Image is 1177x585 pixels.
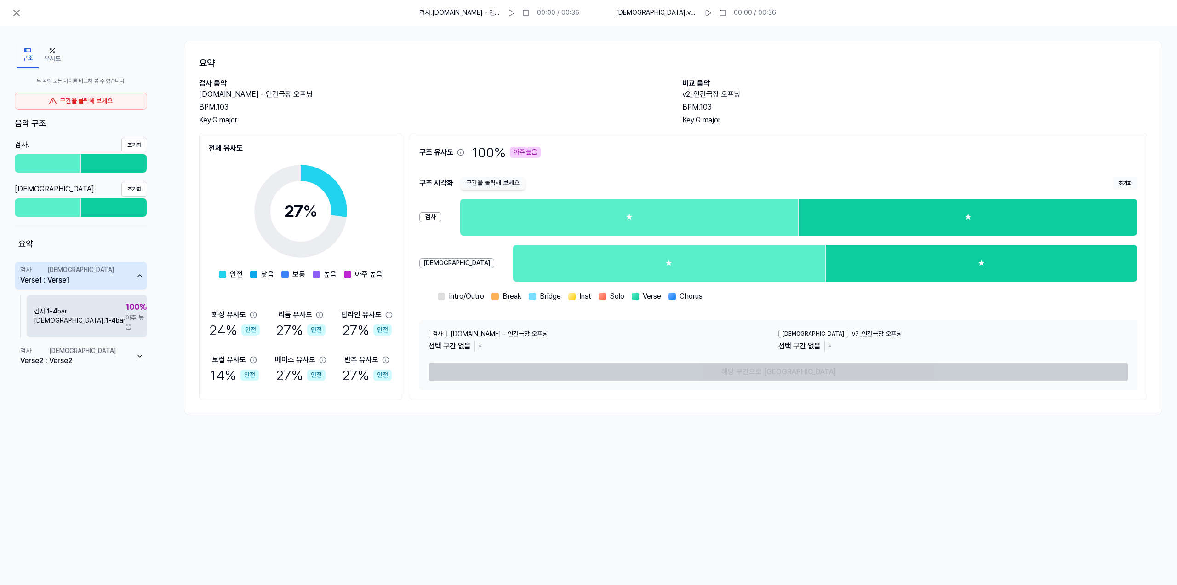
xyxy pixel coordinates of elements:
div: 안전 [373,370,392,381]
button: 검사Verse2:[DEMOGRAPHIC_DATA]Verse2 [15,343,147,371]
span: 낮음 [261,269,274,280]
div: 베이스 유사도 [275,354,315,365]
div: 검사 [20,266,31,275]
span: 검사 . [DOMAIN_NAME] - 인간극장 오프닝 [419,8,500,17]
span: [DEMOGRAPHIC_DATA] . v2_인간극장 오프닝 [616,8,697,17]
div: 안전 [307,324,326,336]
span: 높음 [324,269,337,280]
div: 반주 유사도 [344,354,378,365]
span: % [303,201,318,221]
span: [DOMAIN_NAME] - 인간극장 오프닝 [451,330,548,339]
span: 아주 높음 [126,313,147,331]
span: Inst [579,291,591,302]
div: 14 % [210,365,259,385]
span: 100 % [126,301,147,314]
span: Break [503,291,521,302]
div: 보컬 유사도 [212,354,246,365]
span: 두 곡의 모든 마디를 비교해 볼 수 있습니다. [15,77,147,85]
div: 27 % [342,320,392,340]
div: 00:00 / 00:36 [734,8,776,17]
h1: 요약 [199,56,1147,70]
div: 구간을 클릭해 보세요 [15,93,147,110]
span: 구조 시각화 [419,178,453,189]
button: 구조 [17,42,39,68]
div: [DEMOGRAPHIC_DATA] [49,347,116,356]
div: [DEMOGRAPHIC_DATA] [419,258,494,268]
div: [DEMOGRAPHIC_DATA] [47,266,114,275]
div: [DEMOGRAPHIC_DATA] . bar [34,316,126,325]
div: Key. G major [199,115,664,126]
span: 100 % [472,143,541,162]
button: 초기화 [121,138,147,152]
div: [DEMOGRAPHIC_DATA] [778,330,848,338]
div: 00:00 / 00:36 [537,8,579,17]
span: 아주 높음 [355,269,383,280]
h2: 검사 음악 [199,78,664,89]
div: Verse1 [47,275,69,286]
div: Verse2 [20,355,44,366]
h2: 전체 유사도 [209,143,393,154]
div: 안전 [241,324,260,336]
div: 24 % [209,320,260,340]
div: 안전 [307,370,326,381]
h2: [DOMAIN_NAME] - 인간극장 오프닝 [199,89,664,100]
span: Intro/Outro [449,291,484,302]
div: 음악 구조 [15,117,147,130]
div: 선택 구간 없음 - [778,339,911,353]
div: 27 % [342,365,392,385]
div: ★ [513,245,825,282]
button: 초기화 [1113,177,1137,190]
div: ★ [826,245,1137,282]
div: 검사 . [15,139,29,151]
div: ★ [799,199,1137,236]
span: Bridge [540,291,561,302]
span: Chorus [680,291,703,302]
div: 검사 [20,347,31,356]
div: 검사 [419,212,441,222]
span: 구간을 클릭해 보세요 [461,177,525,190]
span: v2_인간극장 오프닝 [852,330,902,339]
div: Verse1 [20,275,42,286]
span: : [44,266,46,286]
div: 아주 높음 [510,147,541,158]
div: 27 [284,199,318,224]
div: 탑라인 유사도 [341,309,382,320]
div: [DEMOGRAPHIC_DATA] . [15,184,96,195]
span: : [46,347,47,367]
div: 27 % [276,320,326,340]
div: BPM. 103 [199,102,664,113]
span: 1 - 4 [47,307,57,315]
h2: 비교 음악 [682,78,1147,89]
span: 구조 유사도 [419,143,464,162]
div: 검사 . bar [34,307,126,316]
span: 보통 [292,269,305,280]
div: 리듬 유사도 [278,309,312,320]
div: 검사 [429,330,447,338]
div: Verse2 [49,355,73,366]
div: Key. G major [682,115,1147,126]
h2: v2_인간극장 오프닝 [682,89,1147,100]
div: BPM. 103 [682,102,1147,113]
button: 검사Verse1:[DEMOGRAPHIC_DATA]Verse1 [15,262,147,290]
span: 안전 [230,269,243,280]
button: 초기화 [121,182,147,197]
span: Solo [610,291,624,302]
span: Verse [643,291,661,302]
div: ★ [460,199,798,236]
div: 화성 유사도 [212,309,246,320]
button: 유사도 [39,42,66,68]
div: 요약 [15,234,147,255]
div: 안전 [373,324,392,336]
div: 27 % [276,365,326,385]
div: 검사Verse1:[DEMOGRAPHIC_DATA]Verse1 [15,290,147,343]
span: 1 - 4 [105,317,116,324]
div: 선택 구간 없음 - [429,339,561,353]
div: 안전 [240,370,259,381]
